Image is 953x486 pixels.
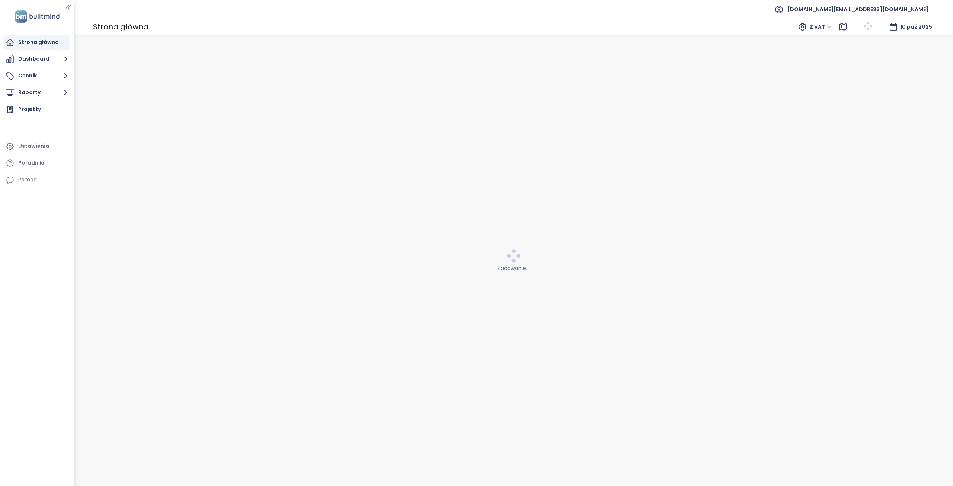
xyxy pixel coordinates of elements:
div: Ustawienia [18,142,49,151]
a: Poradniki [4,156,70,171]
div: Ładowanie... [79,264,949,272]
div: Strona główna [18,38,59,47]
span: Z VAT [810,21,832,32]
span: [DOMAIN_NAME][EMAIL_ADDRESS][DOMAIN_NAME] [787,0,928,18]
div: Pomoc [4,172,70,187]
button: Raporty [4,85,70,100]
div: Pomoc [18,175,37,184]
button: Cennik [4,69,70,83]
img: logo [13,9,62,24]
button: Dashboard [4,52,70,67]
span: 10 paź 2025 [900,23,932,31]
a: Projekty [4,102,70,117]
div: Projekty [18,105,41,114]
a: Ustawienia [4,139,70,154]
div: Poradniki [18,158,44,168]
div: Strona główna [93,19,149,34]
a: Strona główna [4,35,70,50]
